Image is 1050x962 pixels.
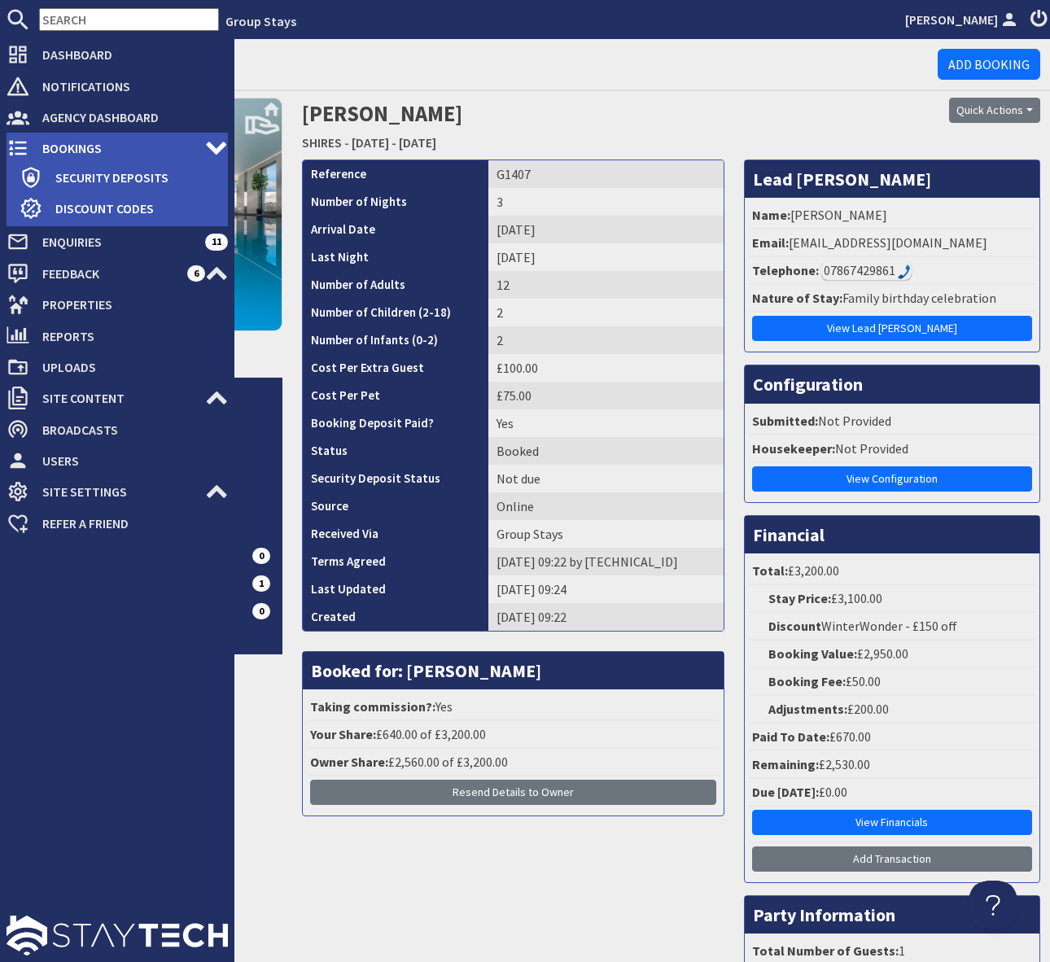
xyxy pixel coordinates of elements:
strong: Telephone: [752,262,819,278]
strong: Your Share: [310,726,376,742]
td: 3 [488,188,724,216]
img: staytech_l_w-4e588a39d9fa60e82540d7cfac8cfe4b7147e857d3e8dbdfbd41c59d52db0ec4.svg [7,916,228,955]
strong: Remaining: [752,756,819,772]
a: View Lead [PERSON_NAME] [752,316,1032,341]
a: [PERSON_NAME] [905,10,1021,29]
th: Number of Children (2-18) [303,299,488,326]
li: £640.00 of £3,200.00 [307,721,720,749]
a: Broadcasts [7,417,228,443]
li: £2,530.00 [749,751,1035,779]
input: SEARCH [39,8,219,31]
th: Number of Adults [303,271,488,299]
th: Reference [303,160,488,188]
span: Properties [29,291,228,317]
strong: Booking Value: [768,645,857,662]
strong: Taking commission?: [310,698,435,715]
td: [DATE] 09:24 [488,575,724,603]
strong: Stay Price: [768,590,831,606]
th: Cost Per Pet [303,382,488,409]
img: hfpfyWBK5wQHBAGPgDf9c6qAYOxxMAAAAASUVORK5CYII= [898,265,911,279]
th: Created [303,603,488,631]
a: Reports [7,323,228,349]
h3: Party Information [745,896,1039,934]
li: Yes [307,693,720,721]
td: 2 [488,299,724,326]
li: WinterWonder - £150 off [749,613,1035,641]
th: Booking Deposit Paid? [303,409,488,437]
li: £0.00 [749,779,1035,807]
li: £50.00 [749,668,1035,696]
a: Agency Dashboard [7,104,228,130]
td: [DATE] 09:22 by [TECHNICAL_ID] [488,548,724,575]
td: G1407 [488,160,724,188]
strong: Due [DATE]: [752,784,819,800]
td: Yes [488,409,724,437]
li: £3,200.00 [749,558,1035,585]
span: Refer a Friend [29,510,228,536]
strong: Housekeeper: [752,440,835,457]
span: Uploads [29,354,228,380]
span: 0 [252,603,270,619]
td: Not due [488,465,724,492]
td: [DATE] [488,216,724,243]
span: Broadcasts [29,417,228,443]
strong: Booking Fee: [768,673,846,689]
strong: Total: [752,562,788,579]
a: Notifications [7,73,228,99]
a: View Financials [752,810,1032,835]
h3: Configuration [745,365,1039,403]
th: Security Deposit Status [303,465,488,492]
a: Bookings [7,135,228,161]
a: Add Booking [938,49,1040,80]
h3: Booked for: [PERSON_NAME] [303,652,724,689]
th: Source [303,492,488,520]
th: Status [303,437,488,465]
li: £670.00 [749,724,1035,751]
li: £2,560.00 of £3,200.00 [307,749,720,776]
span: Reports [29,323,228,349]
li: Family birthday celebration [749,285,1035,313]
a: [DATE] - [DATE] [352,134,436,151]
h2: [PERSON_NAME] [302,98,788,155]
span: Resend Details to Owner [453,785,574,799]
th: Last Night [303,243,488,271]
a: View Configuration [752,466,1032,492]
button: Quick Actions [949,98,1040,123]
span: Enquiries [29,229,205,255]
i: Agreements were checked at the time of signing booking terms:<br>- I AGREE to take out appropriat... [386,557,399,570]
strong: Submitted: [752,413,818,429]
li: Not Provided [749,408,1035,435]
td: 12 [488,271,724,299]
li: £200.00 [749,696,1035,724]
li: [PERSON_NAME] [749,202,1035,230]
a: Users [7,448,228,474]
span: Site Content [29,385,205,411]
span: Site Settings [29,479,205,505]
li: £2,950.00 [749,641,1035,668]
a: Dashboard [7,42,228,68]
strong: Nature of Stay: [752,290,842,306]
span: - [344,134,349,151]
div: Call: 07867429861 [821,260,912,280]
strong: Owner Share: [310,754,388,770]
th: Last Updated [303,575,488,603]
a: SHIRES [302,134,342,151]
th: Number of Nights [303,188,488,216]
a: Site Settings [7,479,228,505]
li: £3,100.00 [749,585,1035,613]
span: 6 [187,265,205,282]
a: Feedback 6 [7,260,228,286]
li: Not Provided [749,435,1035,463]
li: [EMAIL_ADDRESS][DOMAIN_NAME] [749,230,1035,257]
a: Refer a Friend [7,510,228,536]
span: Feedback [29,260,187,286]
h3: Lead [PERSON_NAME] [745,160,1039,198]
th: Arrival Date [303,216,488,243]
span: Bookings [29,135,205,161]
td: Online [488,492,724,520]
span: 11 [205,234,228,250]
td: Group Stays [488,520,724,548]
th: Terms Agreed [303,548,488,575]
td: [DATE] [488,243,724,271]
span: Security Deposits [42,164,228,190]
